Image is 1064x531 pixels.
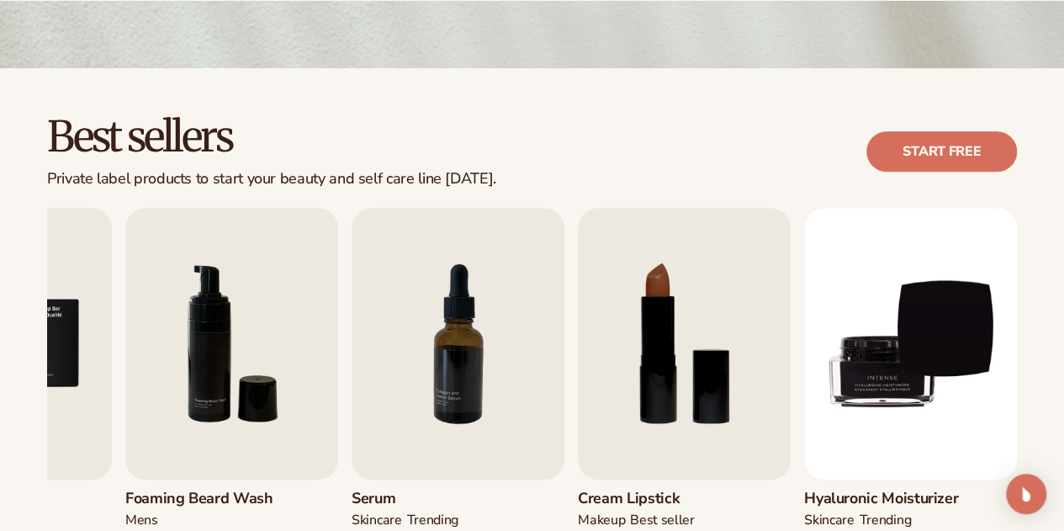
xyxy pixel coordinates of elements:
[859,512,910,529] div: TRENDING
[578,490,695,508] h3: Cream Lipstick
[406,512,458,529] div: TRENDING
[630,512,695,529] div: BEST SELLER
[352,490,458,508] h3: Serum
[1006,474,1046,514] div: Open Intercom Messenger
[47,170,496,189] div: Private label products to start your beauty and self care line [DATE].
[125,490,273,508] h3: Foaming beard wash
[125,512,158,529] div: mens
[352,512,401,529] div: SKINCARE
[804,512,854,529] div: SKINCARE
[578,512,625,529] div: MAKEUP
[804,490,958,508] h3: Hyaluronic moisturizer
[47,115,496,160] h2: Best sellers
[866,131,1017,172] a: Start free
